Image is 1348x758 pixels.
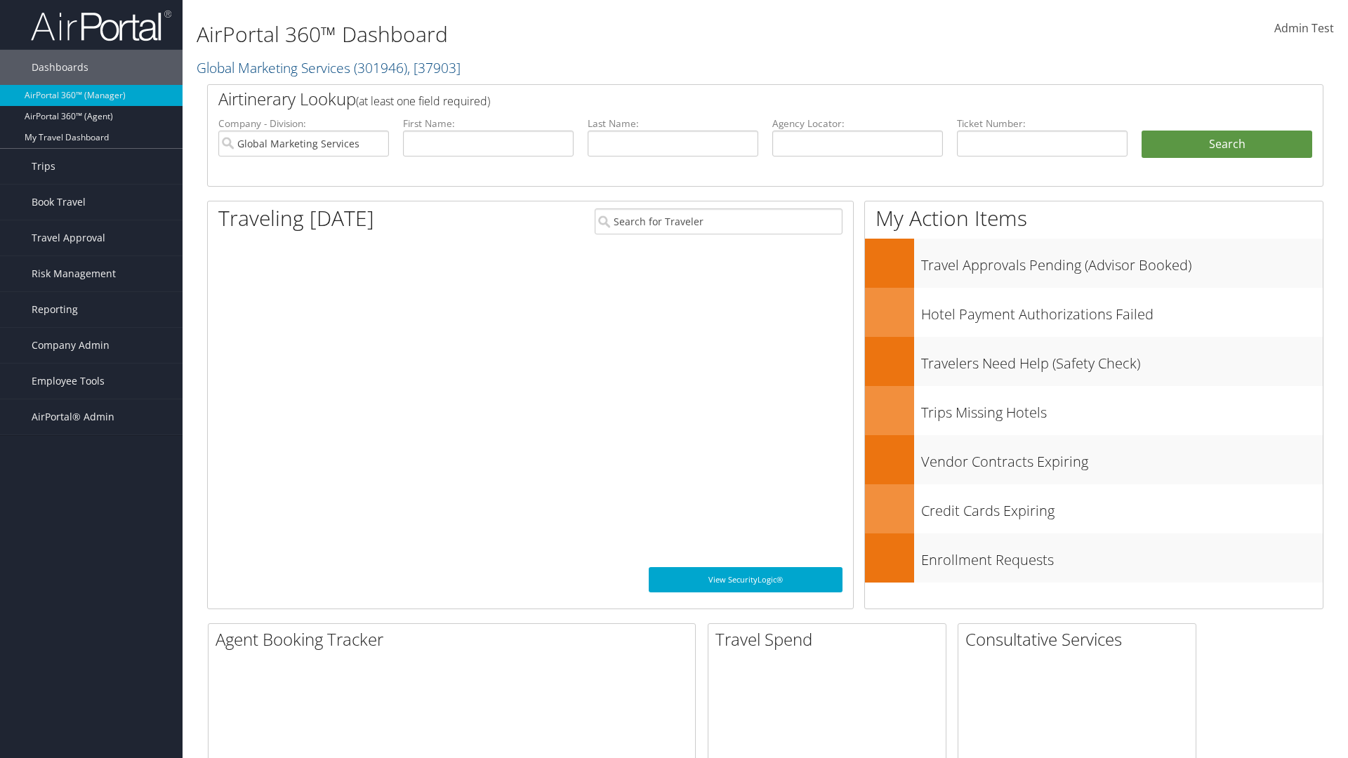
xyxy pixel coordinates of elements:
h3: Travelers Need Help (Safety Check) [921,347,1323,373]
label: First Name: [403,117,574,131]
span: Risk Management [32,256,116,291]
a: Vendor Contracts Expiring [865,435,1323,484]
span: AirPortal® Admin [32,399,114,434]
span: (at least one field required) [356,93,490,109]
a: Travelers Need Help (Safety Check) [865,337,1323,386]
a: Enrollment Requests [865,533,1323,583]
a: View SecurityLogic® [649,567,842,592]
h1: Traveling [DATE] [218,204,374,233]
a: Credit Cards Expiring [865,484,1323,533]
button: Search [1142,131,1312,159]
label: Ticket Number: [957,117,1128,131]
h3: Travel Approvals Pending (Advisor Booked) [921,248,1323,275]
span: Reporting [32,292,78,327]
label: Company - Division: [218,117,389,131]
h1: My Action Items [865,204,1323,233]
img: airportal-logo.png [31,9,171,42]
a: Trips Missing Hotels [865,386,1323,435]
label: Agency Locator: [772,117,943,131]
span: ( 301946 ) [354,58,407,77]
h2: Consultative Services [965,627,1196,651]
span: Travel Approval [32,220,105,255]
h1: AirPortal 360™ Dashboard [197,20,955,49]
a: Hotel Payment Authorizations Failed [865,288,1323,337]
span: Dashboards [32,50,88,85]
h3: Credit Cards Expiring [921,494,1323,521]
h2: Airtinerary Lookup [218,87,1220,111]
h3: Trips Missing Hotels [921,396,1323,423]
span: , [ 37903 ] [407,58,461,77]
span: Admin Test [1274,20,1334,36]
h3: Enrollment Requests [921,543,1323,570]
span: Trips [32,149,55,184]
h3: Vendor Contracts Expiring [921,445,1323,472]
span: Company Admin [32,328,110,363]
a: Global Marketing Services [197,58,461,77]
h3: Hotel Payment Authorizations Failed [921,298,1323,324]
h2: Agent Booking Tracker [216,627,695,651]
input: Search for Traveler [595,208,842,234]
h2: Travel Spend [715,627,946,651]
span: Book Travel [32,185,86,220]
label: Last Name: [588,117,758,131]
a: Travel Approvals Pending (Advisor Booked) [865,239,1323,288]
a: Admin Test [1274,7,1334,51]
span: Employee Tools [32,364,105,399]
